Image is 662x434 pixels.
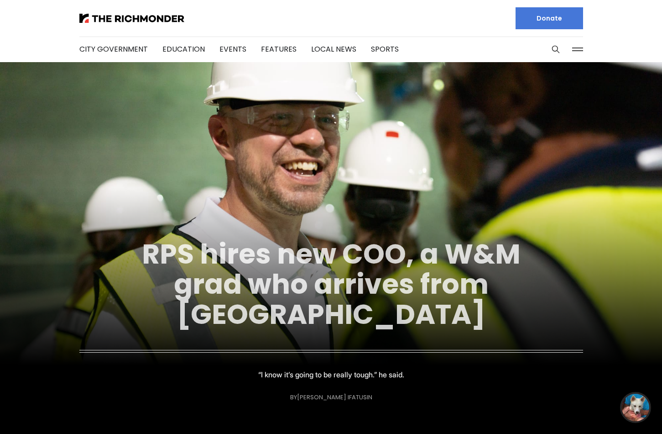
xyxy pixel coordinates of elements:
[261,44,297,54] a: Features
[311,44,356,54] a: Local News
[549,42,563,56] button: Search this site
[516,7,583,29] a: Donate
[297,393,372,402] a: [PERSON_NAME] Ifatusin
[142,235,521,333] a: RPS hires new COO, a W&M grad who arrives from [GEOGRAPHIC_DATA]
[79,44,148,54] a: City Government
[290,394,372,401] div: By
[162,44,205,54] a: Education
[371,44,399,54] a: Sports
[79,14,184,23] img: The Richmonder
[614,389,662,434] iframe: portal-trigger
[219,44,246,54] a: Events
[258,368,404,381] p: “I know it’s going to be really tough.” he said.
